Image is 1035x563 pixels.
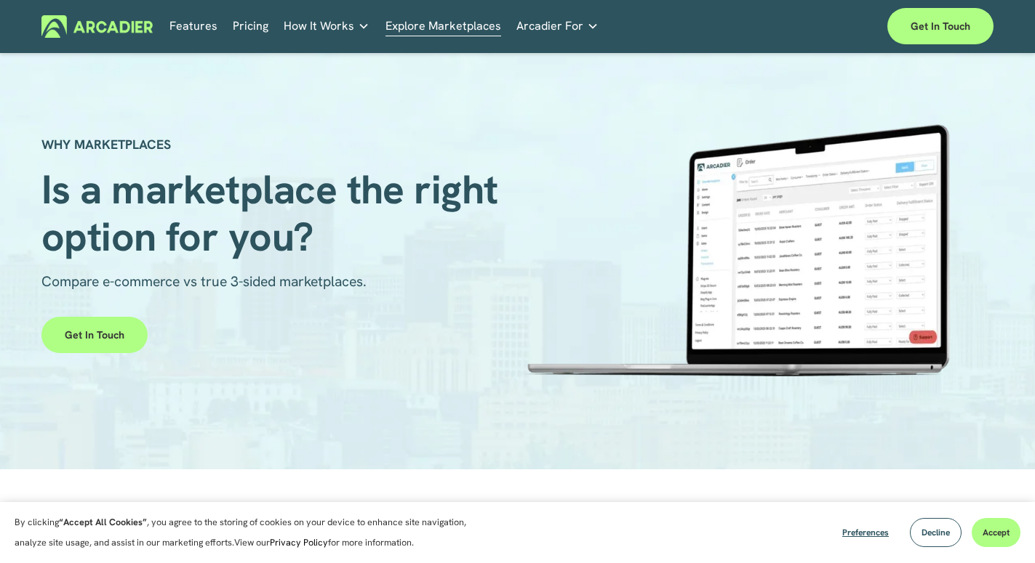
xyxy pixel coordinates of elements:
span: Decline [922,527,950,538]
strong: “Accept All Cookies” [59,516,147,528]
span: How It Works [284,16,354,36]
a: Pricing [233,15,268,38]
span: Arcadier For [516,16,583,36]
a: Get in touch [41,317,148,353]
button: Accept [972,518,1020,547]
span: Compare e-commerce vs true 3-sided marketplaces. [41,272,367,291]
button: Preferences [831,518,900,547]
a: folder dropdown [516,15,599,38]
a: Features [169,15,217,38]
a: Explore Marketplaces [385,15,501,38]
span: Preferences [842,527,889,538]
strong: WHY MARKETPLACES [41,136,171,153]
a: Get in touch [887,8,994,44]
p: By clicking , you agree to the storing of cookies on your device to enhance site navigation, anal... [15,512,487,553]
a: folder dropdown [284,15,369,38]
img: Arcadier [41,15,153,38]
a: Privacy Policy [270,536,328,548]
button: Decline [910,518,962,547]
span: Accept [983,527,1010,538]
span: Is a marketplace the right option for you? [41,163,508,263]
